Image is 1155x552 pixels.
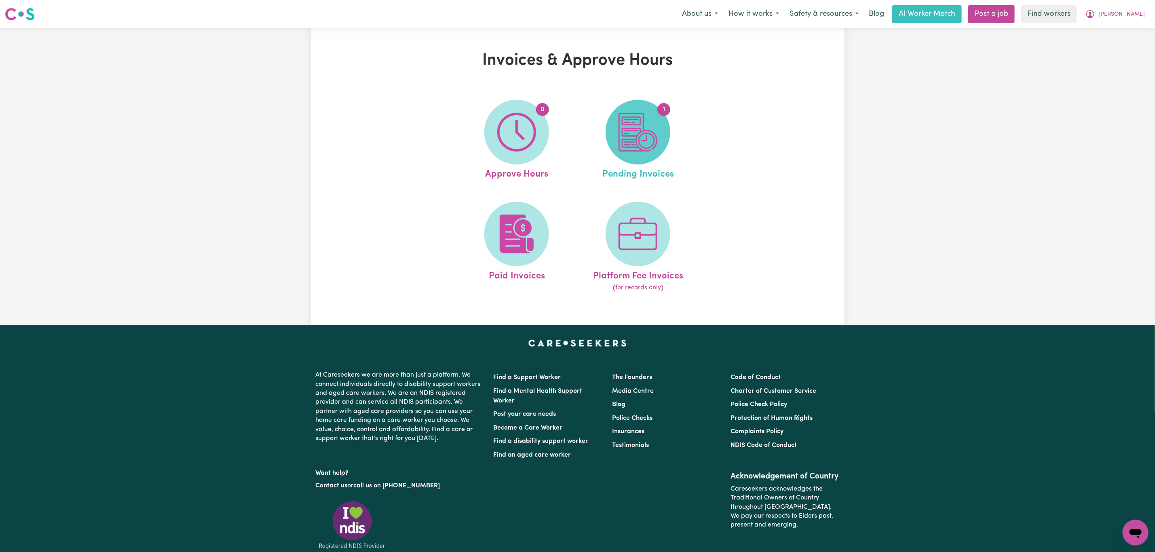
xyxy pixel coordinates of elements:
[612,374,652,381] a: The Founders
[602,164,674,181] span: Pending Invoices
[536,103,549,116] span: 0
[354,482,440,489] a: call us on [PHONE_NUMBER]
[612,415,652,421] a: Police Checks
[612,388,654,394] a: Media Centre
[731,401,787,408] a: Police Check Policy
[612,401,625,408] a: Blog
[731,428,783,435] a: Complaints Policy
[612,428,644,435] a: Insurances
[731,442,797,449] a: NDIS Code of Conduct
[731,388,816,394] a: Charter of Customer Service
[1021,5,1077,23] a: Find workers
[489,266,545,283] span: Paid Invoices
[731,472,839,481] h2: Acknowledgement of Country
[458,100,575,181] a: Approve Hours
[580,202,696,293] a: Platform Fee Invoices(for records only)
[613,283,663,293] span: (for records only)
[784,6,864,23] button: Safety & resources
[723,6,784,23] button: How it works
[494,374,561,381] a: Find a Support Worker
[494,388,583,404] a: Find a Mental Health Support Worker
[494,425,563,431] a: Become a Care Worker
[580,100,696,181] a: Pending Invoices
[892,5,962,23] a: AI Worker Match
[864,5,889,23] a: Blog
[316,367,484,446] p: At Careseekers we are more than just a platform. We connect individuals directly to disability su...
[731,415,813,421] a: Protection of Human Rights
[458,202,575,293] a: Paid Invoices
[494,438,589,445] a: Find a disability support worker
[494,411,556,417] a: Post your care needs
[316,466,484,478] p: Want help?
[528,340,627,346] a: Careseekers home page
[5,7,35,21] img: Careseekers logo
[657,103,670,116] span: 1
[593,266,683,283] span: Platform Fee Invoices
[1098,10,1145,19] span: [PERSON_NAME]
[485,164,548,181] span: Approve Hours
[5,5,35,23] a: Careseekers logo
[1080,6,1150,23] button: My Account
[494,452,571,458] a: Find an aged care worker
[731,374,781,381] a: Code of Conduct
[405,51,751,70] h1: Invoices & Approve Hours
[316,500,389,550] img: Registered NDIS provider
[612,442,649,449] a: Testimonials
[316,478,484,493] p: or
[316,482,348,489] a: Contact us
[968,5,1015,23] a: Post a job
[731,481,839,533] p: Careseekers acknowledges the Traditional Owners of Country throughout [GEOGRAPHIC_DATA]. We pay o...
[677,6,723,23] button: About us
[1123,520,1149,546] iframe: Button to launch messaging window, conversation in progress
